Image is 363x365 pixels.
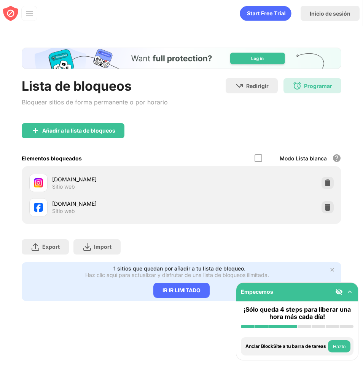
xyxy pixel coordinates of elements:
[52,183,75,190] div: Sitio web
[52,200,181,208] div: [DOMAIN_NAME]
[346,288,353,296] img: omni-setup-toggle.svg
[22,155,82,162] div: Elementos bloqueados
[240,6,291,21] div: animation
[280,155,327,162] div: Modo Lista blanca
[153,283,210,298] div: IR IR LIMITADO
[328,340,350,352] button: Hazlo
[245,344,326,349] div: Anclar BlockSite a tu barra de tareas
[329,267,335,273] img: x-button.svg
[94,243,111,250] div: Import
[310,10,350,17] div: Inicio de sesión
[85,272,269,278] div: Haz clic aquí para actualizar y disfrutar de una lista de bloqueos ilimitada.
[241,288,273,295] div: Empecemos
[3,6,18,21] img: blocksite-icon-red.svg
[42,128,115,134] div: Añadir a la lista de bloqueos
[335,288,343,296] img: eye-not-visible.svg
[42,243,60,250] div: Export
[22,78,168,94] div: Lista de bloqueos
[241,306,353,320] div: ¡Sólo queda 4 steps para liberar una hora más cada día!
[34,178,43,187] img: favicons
[22,97,168,108] div: Bloquear sitios de forma permanente o por horario
[34,203,43,212] img: favicons
[22,48,341,69] iframe: Banner
[52,208,75,215] div: Sitio web
[304,83,332,89] div: Programar
[52,175,181,183] div: [DOMAIN_NAME]
[113,265,245,272] div: 1 sitios que quedan por añadir a tu lista de bloqueo.
[246,83,269,89] div: Redirigir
